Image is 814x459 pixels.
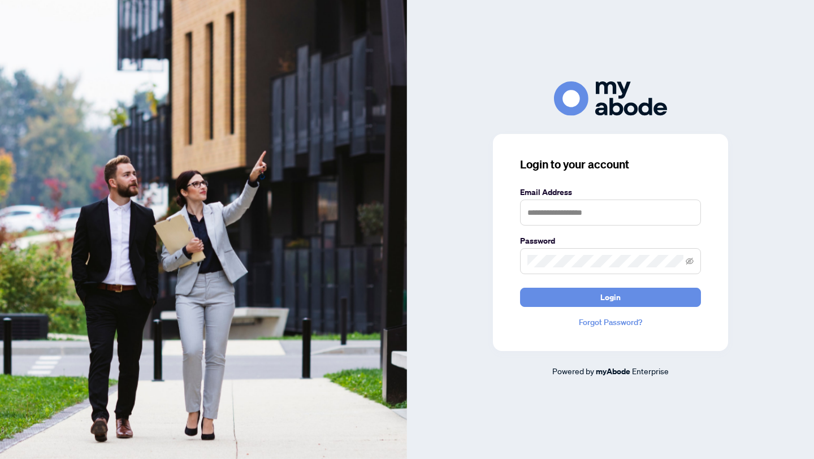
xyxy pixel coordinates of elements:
span: Enterprise [632,366,669,376]
label: Email Address [520,186,701,198]
h3: Login to your account [520,157,701,172]
img: ma-logo [554,81,667,116]
a: myAbode [596,365,630,378]
span: Login [600,288,621,306]
a: Forgot Password? [520,316,701,328]
span: eye-invisible [686,257,694,265]
button: Login [520,288,701,307]
label: Password [520,235,701,247]
span: Powered by [552,366,594,376]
